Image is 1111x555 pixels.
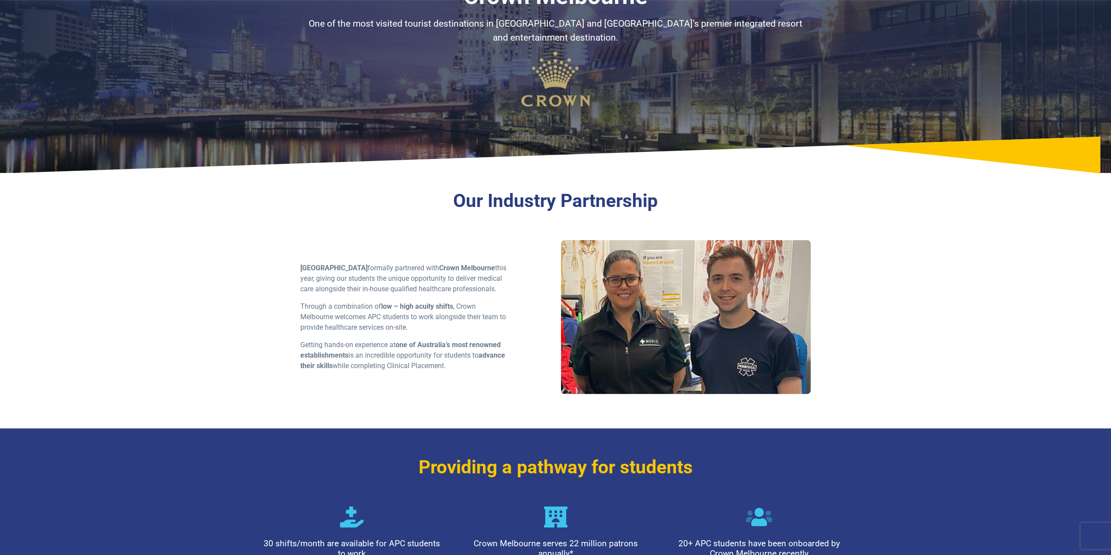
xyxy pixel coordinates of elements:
[300,190,811,212] h3: Our Industry Partnership
[300,264,368,272] strong: [GEOGRAPHIC_DATA]
[300,301,507,333] p: Through a combination of , Crown Melbourne welcomes APC students to work alongside their team to ...
[521,52,590,107] img: Crown Melbourne Logo.
[300,17,811,45] p: One of the most visited tourist destinations in [GEOGRAPHIC_DATA] and [GEOGRAPHIC_DATA]’s premier...
[300,351,505,370] strong: advance their skills
[300,340,507,371] p: Getting hands-on experience at is an incredible opportunity for students to while completing Clin...
[300,456,811,479] h3: Providing a pathway for students
[300,341,501,359] strong: one of Australia’s most renowned establishments
[381,302,453,310] strong: low – high acuity shifts
[439,264,495,272] strong: Crown Melbourne
[300,263,507,294] p: formally partnered with this year, giving our students the unique opportunity to deliver medical ...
